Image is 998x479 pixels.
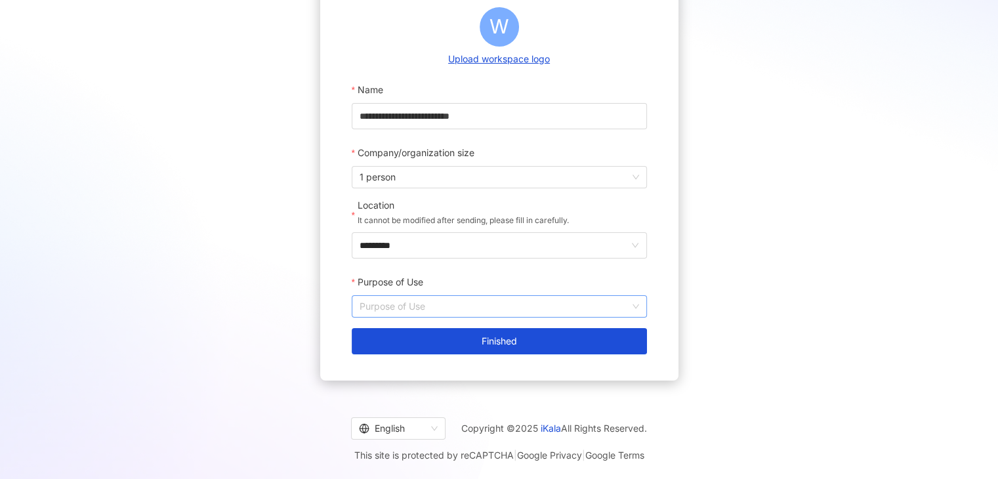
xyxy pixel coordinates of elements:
[352,269,432,295] label: Purpose of Use
[352,77,392,103] label: Name
[358,214,569,227] p: It cannot be modified after sending, please fill in carefully.
[585,449,644,461] a: Google Terms
[489,11,509,42] span: W
[358,199,569,212] div: Location
[582,449,585,461] span: |
[352,103,647,129] input: Name
[631,241,639,249] span: down
[444,52,554,66] button: Upload workspace logo
[461,421,647,436] span: Copyright © 2025 All Rights Reserved.
[541,423,561,434] a: iKala
[482,336,517,346] span: Finished
[517,449,582,461] a: Google Privacy
[352,328,647,354] button: Finished
[514,449,517,461] span: |
[359,418,426,439] div: English
[360,167,639,188] span: 1 person
[352,140,484,166] label: Company/organization size
[354,448,644,463] span: This site is protected by reCAPTCHA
